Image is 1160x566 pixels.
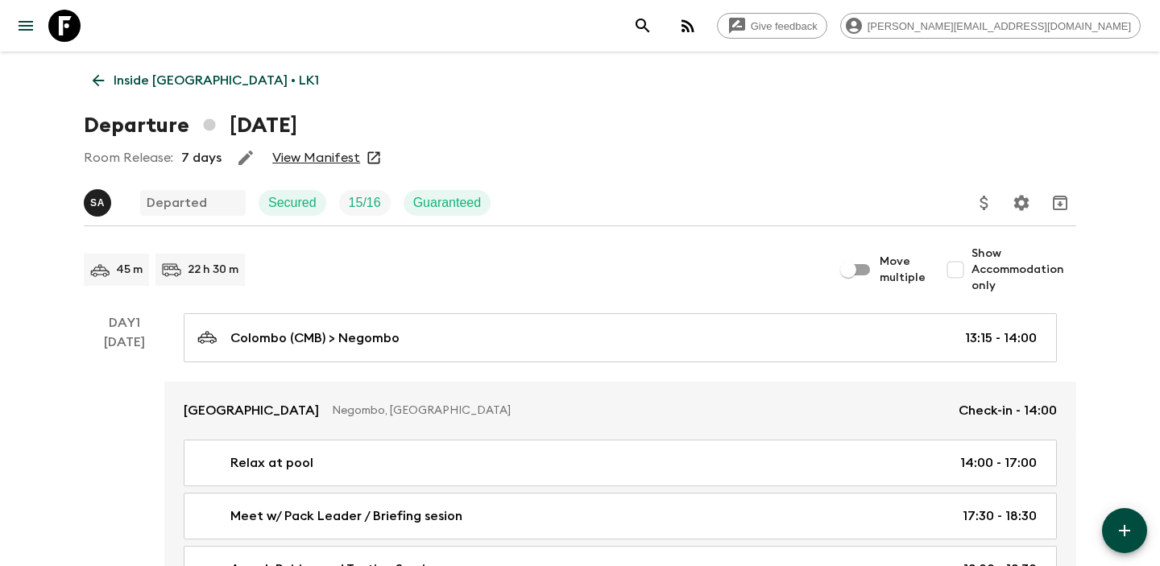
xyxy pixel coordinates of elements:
div: Trip Fill [339,190,391,216]
p: 7 days [181,148,222,167]
p: Room Release: [84,148,173,167]
p: Relax at pool [230,453,313,473]
a: Meet w/ Pack Leader / Briefing sesion17:30 - 18:30 [184,493,1057,539]
p: 15 / 16 [349,193,381,213]
span: [PERSON_NAME][EMAIL_ADDRESS][DOMAIN_NAME] [859,20,1140,32]
a: Relax at pool14:00 - 17:00 [184,440,1057,486]
button: search adventures [627,10,659,42]
div: [PERSON_NAME][EMAIL_ADDRESS][DOMAIN_NAME] [840,13,1141,39]
p: Departed [147,193,207,213]
p: Meet w/ Pack Leader / Briefing sesion [230,506,462,526]
p: 22 h 30 m [188,262,238,278]
span: Show Accommodation only [971,246,1076,294]
a: [GEOGRAPHIC_DATA]Negombo, [GEOGRAPHIC_DATA]Check-in - 14:00 [164,382,1076,440]
p: 13:15 - 14:00 [965,328,1037,348]
p: 45 m [116,262,143,278]
p: Check-in - 14:00 [959,401,1057,420]
div: Secured [259,190,326,216]
p: [GEOGRAPHIC_DATA] [184,401,319,420]
p: 17:30 - 18:30 [963,506,1037,526]
a: Give feedback [717,13,827,39]
p: Day 1 [84,313,164,333]
span: Suren Abeykoon [84,194,114,207]
span: Move multiple [880,254,926,286]
button: menu [10,10,42,42]
button: Archive (Completed, Cancelled or Unsynced Departures only) [1044,187,1076,219]
a: Inside [GEOGRAPHIC_DATA] • LK1 [84,64,328,97]
p: Inside [GEOGRAPHIC_DATA] • LK1 [114,71,319,90]
h1: Departure [DATE] [84,109,297,142]
p: Guaranteed [413,193,482,213]
p: 14:00 - 17:00 [960,453,1037,473]
a: View Manifest [272,150,360,166]
p: Secured [268,193,317,213]
p: Colombo (CMB) > Negombo [230,328,400,348]
button: Settings [1005,187,1038,219]
button: Update Price, Early Bird Discount and Costs [968,187,1000,219]
span: Give feedback [742,20,826,32]
p: Negombo, [GEOGRAPHIC_DATA] [332,403,946,419]
a: Colombo (CMB) > Negombo13:15 - 14:00 [184,313,1057,362]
